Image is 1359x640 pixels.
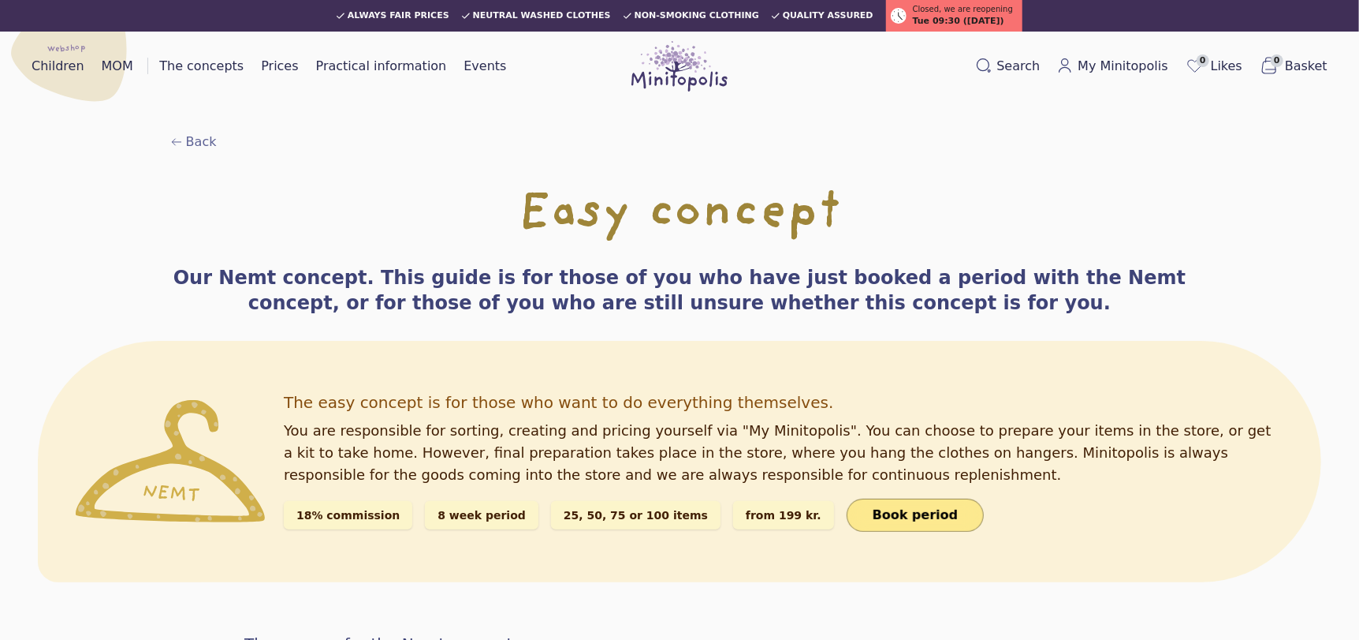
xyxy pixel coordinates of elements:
[746,509,821,522] font: from 199 kr.
[847,499,985,532] a: Book period
[284,393,834,412] font: The easy concept is for those who want to do everything themselves.
[473,10,611,21] font: Neutral washed clothes
[631,41,728,92] img: Minitopolis logo
[1078,58,1167,73] font: My Minitopolis
[564,509,708,522] font: 25, 50, 75 or 100 items
[32,58,84,73] font: Children
[102,58,133,73] font: MOM
[310,54,453,79] a: Practical information
[519,178,840,252] font: Easy concept
[284,422,1272,483] font: You are responsible for sorting, creating and pricing yourself via "My Minitopolis". You can choo...
[913,16,1004,26] font: Tue 09:30 ([DATE])
[1285,58,1327,73] font: Basket
[95,54,140,79] a: MOM
[970,54,1046,79] button: Search
[996,58,1040,73] font: Search
[1051,54,1174,79] a: My Minitopolis
[457,54,512,79] a: Events
[873,507,959,522] font: Book period
[76,400,265,523] img: Minitopolis' yellow hanger, which in this context symbolizes the Nemt concept
[1200,55,1206,65] font: 0
[348,10,449,21] font: Always fair prices
[1211,58,1242,73] font: Likes
[1253,53,1334,80] button: 0Basket
[913,5,1013,13] font: Closed, we are reopening
[186,134,217,149] font: Back
[296,509,400,522] font: 18% commission
[783,10,873,21] font: Quality assured
[316,58,447,73] font: Practical information
[635,10,759,21] font: Non-smoking clothing
[170,133,217,152] a: Back
[1179,53,1249,80] a: 0Likes
[173,267,1186,314] font: Our Nemt concept. This guide is for those of you who have just booked a period with the Nemt conc...
[437,509,526,522] font: 8 week period
[261,58,298,73] font: Prices
[159,58,244,73] font: The concepts
[25,54,91,79] a: Children
[255,54,304,79] a: Prices
[1274,55,1280,65] font: 0
[153,54,250,79] a: The concepts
